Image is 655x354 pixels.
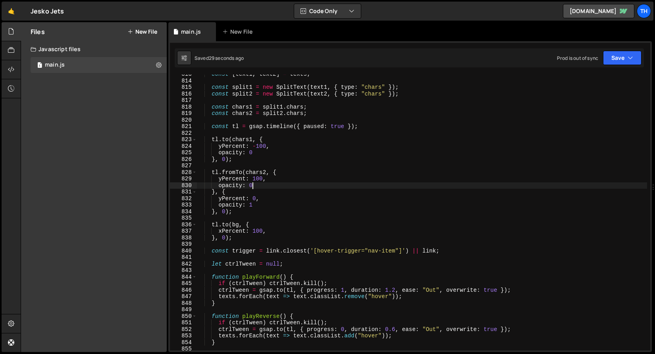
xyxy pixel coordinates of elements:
[170,149,197,156] div: 825
[170,280,197,287] div: 845
[170,306,197,313] div: 849
[209,55,244,61] div: 29 seconds ago
[170,104,197,111] div: 818
[170,300,197,307] div: 848
[170,169,197,176] div: 828
[170,333,197,339] div: 853
[170,293,197,300] div: 847
[563,4,634,18] a: [DOMAIN_NAME]
[31,27,45,36] h2: Files
[170,189,197,195] div: 831
[170,326,197,333] div: 852
[2,2,21,21] a: 🤙
[170,182,197,189] div: 830
[170,222,197,228] div: 836
[170,235,197,241] div: 838
[170,267,197,274] div: 843
[170,110,197,117] div: 819
[170,209,197,215] div: 834
[170,176,197,182] div: 829
[222,28,256,36] div: New File
[127,29,157,35] button: New File
[170,346,197,352] div: 855
[170,97,197,104] div: 817
[170,195,197,202] div: 832
[21,41,167,57] div: Javascript files
[170,117,197,124] div: 820
[37,63,42,69] span: 1
[170,287,197,294] div: 846
[170,241,197,248] div: 839
[170,156,197,163] div: 826
[181,28,201,36] div: main.js
[170,130,197,137] div: 822
[170,202,197,209] div: 833
[170,228,197,235] div: 837
[170,123,197,130] div: 821
[637,4,651,18] a: Th
[170,274,197,281] div: 844
[170,339,197,346] div: 854
[170,248,197,254] div: 840
[170,261,197,268] div: 842
[603,51,642,65] button: Save
[170,143,197,150] div: 824
[31,57,167,73] div: 16759/45776.js
[294,4,361,18] button: Code Only
[195,55,244,61] div: Saved
[31,6,64,16] div: Jesko Jets
[170,136,197,143] div: 823
[557,55,598,61] div: Prod is out of sync
[170,254,197,261] div: 841
[170,71,197,78] div: 813
[170,84,197,91] div: 815
[170,313,197,320] div: 850
[170,163,197,169] div: 827
[170,320,197,326] div: 851
[170,91,197,98] div: 816
[170,215,197,222] div: 835
[45,61,65,69] div: main.js
[170,78,197,84] div: 814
